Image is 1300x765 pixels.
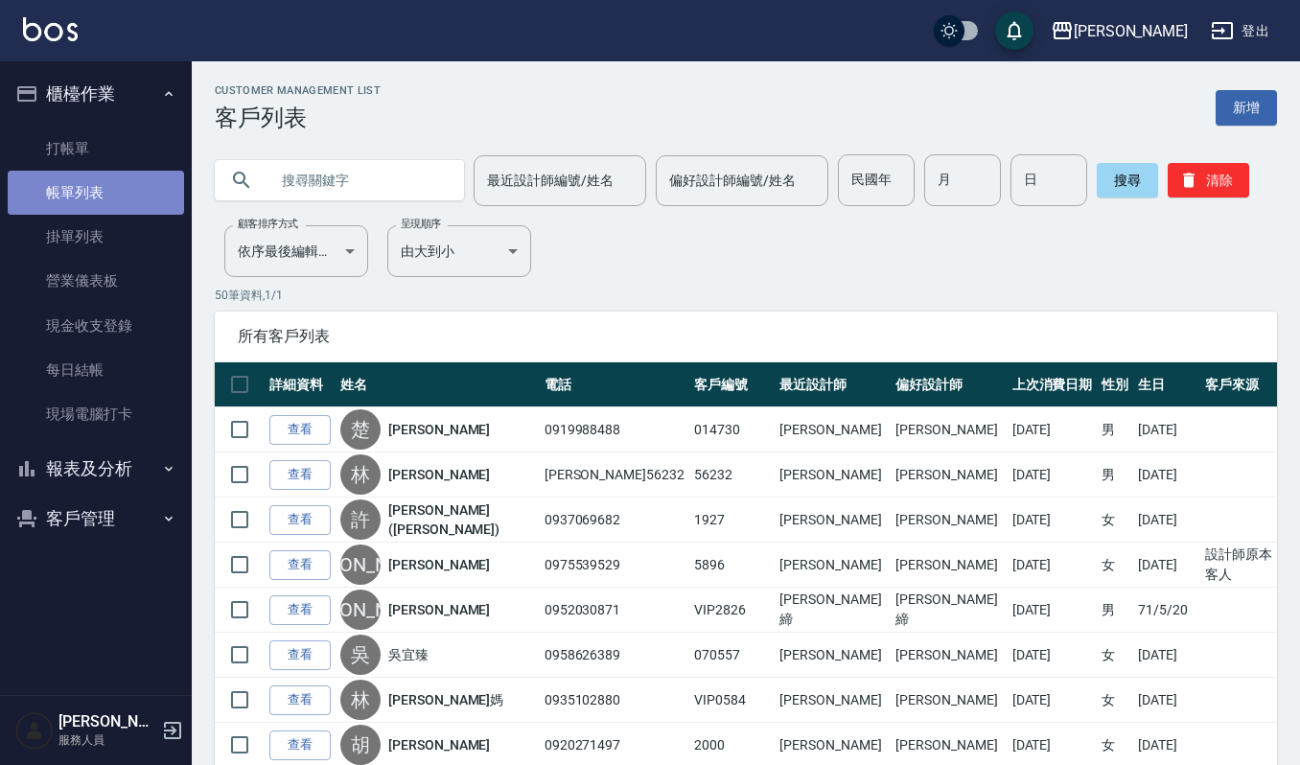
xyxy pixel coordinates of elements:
td: [DATE] [1008,633,1098,678]
td: 0952030871 [540,588,689,633]
td: 1927 [689,498,776,543]
a: 查看 [269,595,331,625]
th: 詳細資料 [265,362,336,407]
th: 客戶編號 [689,362,776,407]
th: 最近設計師 [775,362,891,407]
a: 查看 [269,730,331,760]
td: 0919988488 [540,407,689,452]
td: [PERSON_NAME] [775,633,891,678]
button: 客戶管理 [8,494,184,544]
td: [PERSON_NAME] [775,678,891,723]
td: [DATE] [1133,678,1200,723]
td: 女 [1097,543,1133,588]
a: 每日結帳 [8,348,184,392]
button: 清除 [1168,163,1249,197]
a: [PERSON_NAME] [388,600,490,619]
td: 070557 [689,633,776,678]
td: 56232 [689,452,776,498]
td: [PERSON_NAME]締 [775,588,891,633]
td: 71/5/20 [1133,588,1200,633]
td: 設計師原本客人 [1200,543,1277,588]
div: 楚 [340,409,381,450]
div: 吳 [340,635,381,675]
h2: Customer Management List [215,84,381,97]
td: VIP2826 [689,588,776,633]
a: 吳宜臻 [388,645,429,664]
td: [PERSON_NAME] [891,452,1007,498]
td: 女 [1097,678,1133,723]
td: [PERSON_NAME]56232 [540,452,689,498]
td: [DATE] [1008,678,1098,723]
td: [PERSON_NAME] [891,407,1007,452]
td: [PERSON_NAME] [891,633,1007,678]
a: [PERSON_NAME] [388,735,490,754]
a: 新增 [1216,90,1277,126]
button: 櫃檯作業 [8,69,184,119]
a: 帳單列表 [8,171,184,215]
img: Person [15,711,54,750]
th: 上次消費日期 [1008,362,1098,407]
td: [PERSON_NAME] [775,407,891,452]
td: [PERSON_NAME] [891,543,1007,588]
a: 掛單列表 [8,215,184,259]
a: [PERSON_NAME] [388,420,490,439]
input: 搜尋關鍵字 [268,154,449,206]
img: Logo [23,17,78,41]
button: 報表及分析 [8,444,184,494]
td: [PERSON_NAME] [775,498,891,543]
p: 50 筆資料, 1 / 1 [215,287,1277,304]
td: 5896 [689,543,776,588]
div: [PERSON_NAME] [340,545,381,585]
a: 查看 [269,415,331,445]
td: [PERSON_NAME] [775,452,891,498]
th: 客戶來源 [1200,362,1277,407]
a: 打帳單 [8,127,184,171]
span: 所有客戶列表 [238,327,1254,346]
button: 搜尋 [1097,163,1158,197]
a: [PERSON_NAME] [388,555,490,574]
label: 顧客排序方式 [238,217,298,231]
td: [DATE] [1133,543,1200,588]
th: 性別 [1097,362,1133,407]
td: 0975539529 [540,543,689,588]
td: 男 [1097,452,1133,498]
a: 現金收支登錄 [8,304,184,348]
a: 現場電腦打卡 [8,392,184,436]
label: 呈現順序 [401,217,441,231]
td: 女 [1097,498,1133,543]
a: 查看 [269,550,331,580]
td: 女 [1097,633,1133,678]
div: 依序最後編輯時間 [224,225,368,277]
a: [PERSON_NAME] [388,465,490,484]
td: [DATE] [1008,498,1098,543]
td: [PERSON_NAME] [891,678,1007,723]
a: 查看 [269,460,331,490]
td: [DATE] [1008,588,1098,633]
button: 登出 [1203,13,1277,49]
div: 林 [340,454,381,495]
button: [PERSON_NAME] [1043,12,1196,51]
h5: [PERSON_NAME] [58,712,156,731]
td: [DATE] [1133,452,1200,498]
a: [PERSON_NAME]媽 [388,690,503,709]
div: 由大到小 [387,225,531,277]
td: VIP0584 [689,678,776,723]
td: [DATE] [1008,543,1098,588]
td: [DATE] [1008,407,1098,452]
td: [PERSON_NAME]締 [891,588,1007,633]
th: 生日 [1133,362,1200,407]
th: 電話 [540,362,689,407]
p: 服務人員 [58,731,156,749]
div: [PERSON_NAME] [340,590,381,630]
div: 林 [340,680,381,720]
td: [DATE] [1133,407,1200,452]
td: 男 [1097,588,1133,633]
td: 014730 [689,407,776,452]
td: 0937069682 [540,498,689,543]
a: 營業儀表板 [8,259,184,303]
h3: 客戶列表 [215,104,381,131]
div: 許 [340,499,381,540]
a: 查看 [269,685,331,715]
a: 查看 [269,505,331,535]
th: 姓名 [336,362,540,407]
